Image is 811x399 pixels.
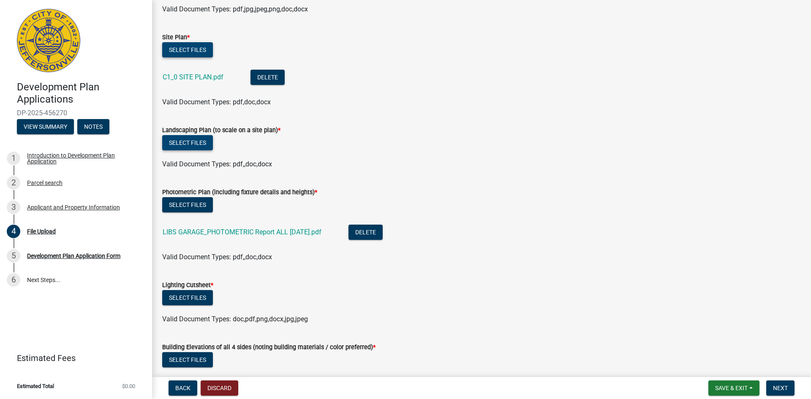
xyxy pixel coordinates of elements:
[17,9,80,72] img: City of Jeffersonville, Indiana
[773,385,788,391] span: Next
[162,190,317,195] label: Photometric Plan (including fixture details and heights)
[162,282,213,288] label: Lighting Cutsheet
[162,352,213,367] button: Select files
[348,225,383,240] button: Delete
[7,176,20,190] div: 2
[17,383,54,389] span: Estimated Total
[162,128,280,133] label: Landscaping Plan (to scale on a site plan)
[17,119,74,134] button: View Summary
[162,253,272,261] span: Valid Document Types: pdf,,doc,docx
[708,380,759,396] button: Save & Exit
[7,350,139,366] a: Estimated Fees
[7,273,20,287] div: 6
[27,152,139,164] div: Introduction to Development Plan Application
[17,109,135,117] span: DP-2025-456270
[250,74,285,82] wm-modal-confirm: Delete Document
[7,201,20,214] div: 3
[162,315,308,323] span: Valid Document Types: doc,pdf,png,docx,jpg,jpeg
[77,124,109,130] wm-modal-confirm: Notes
[162,35,190,41] label: Site Plan
[175,385,191,391] span: Back
[27,204,120,210] div: Applicant and Property Information
[162,197,213,212] button: Select files
[162,98,271,106] span: Valid Document Types: pdf,doc,docx
[17,81,145,106] h4: Development Plan Applications
[27,180,63,186] div: Parcel search
[7,225,20,238] div: 4
[766,380,795,396] button: Next
[162,290,213,305] button: Select files
[163,73,223,81] a: C1_0 SITE PLAN.pdf
[250,70,285,85] button: Delete
[162,345,376,350] label: Building Elevations of all 4 sides (noting building materials / color preferred)
[162,135,213,150] button: Select files
[201,380,238,396] button: Discard
[27,228,56,234] div: File Upload
[348,229,383,237] wm-modal-confirm: Delete Document
[715,385,748,391] span: Save & Exit
[162,160,272,168] span: Valid Document Types: pdf,,doc,docx
[162,42,213,57] button: Select files
[7,249,20,263] div: 5
[7,152,20,165] div: 1
[17,124,74,130] wm-modal-confirm: Summary
[27,253,120,259] div: Development Plan Application Form
[162,5,308,13] span: Valid Document Types: pdf,jpg,jpeg,png,doc,docx
[122,383,135,389] span: $0.00
[77,119,109,134] button: Notes
[169,380,197,396] button: Back
[163,228,321,236] a: LIBS GARAGE_PHOTOMETRIC Report ALL [DATE].pdf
